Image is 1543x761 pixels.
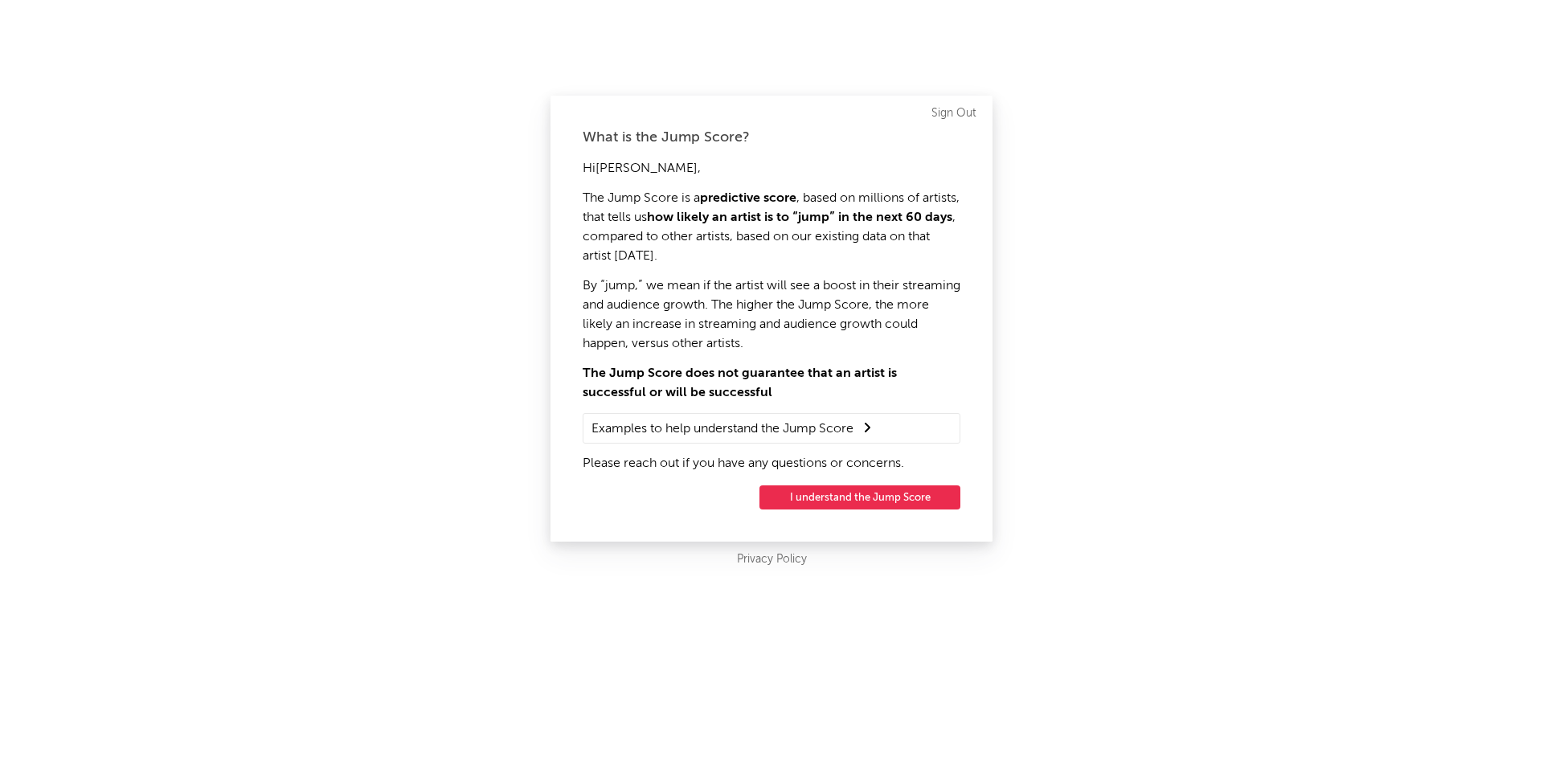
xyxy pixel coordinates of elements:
[583,189,960,266] p: The Jump Score is a , based on millions of artists, that tells us , compared to other artists, ba...
[647,211,952,224] strong: how likely an artist is to “jump” in the next 60 days
[591,418,952,439] summary: Examples to help understand the Jump Score
[583,128,960,147] div: What is the Jump Score?
[700,192,796,205] strong: predictive score
[931,104,976,123] a: Sign Out
[583,454,960,473] p: Please reach out if you have any questions or concerns.
[737,550,807,570] a: Privacy Policy
[583,367,897,399] strong: The Jump Score does not guarantee that an artist is successful or will be successful
[583,159,960,178] p: Hi [PERSON_NAME] ,
[583,276,960,354] p: By “jump,” we mean if the artist will see a boost in their streaming and audience growth. The hig...
[759,485,960,509] button: I understand the Jump Score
